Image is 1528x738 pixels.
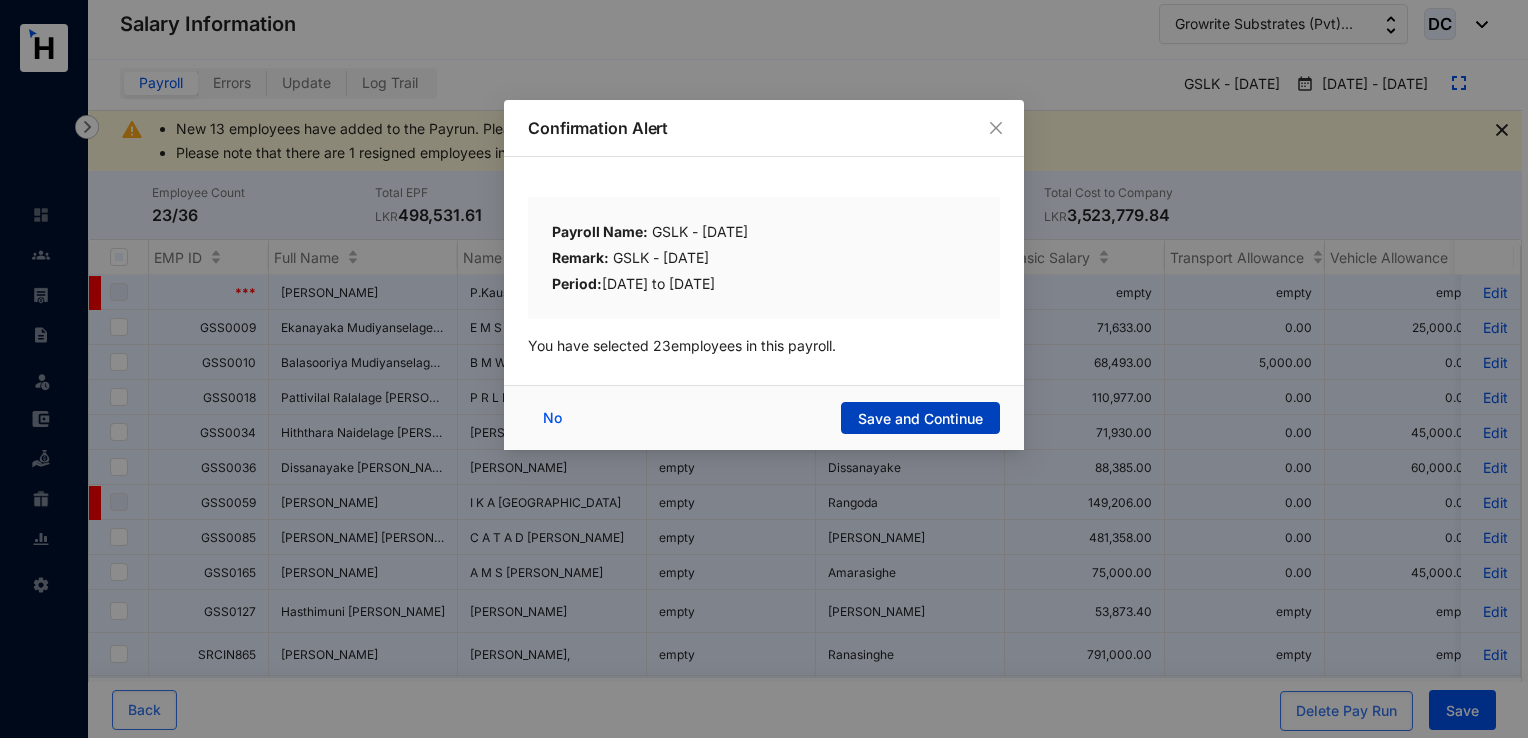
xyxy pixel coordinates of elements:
b: Payroll Name: [552,223,648,240]
button: No [528,402,582,434]
p: Confirmation Alert [528,116,1000,140]
div: GSLK - [DATE] [552,221,976,247]
button: Close [985,117,1007,139]
div: GSLK - [DATE] [552,247,976,273]
span: No [543,407,562,429]
span: You have selected 23 employees in this payroll. [528,337,836,354]
button: Save and Continue [841,402,1000,434]
span: Save and Continue [858,409,983,429]
span: close [988,120,1004,136]
div: [DATE] to [DATE] [552,273,976,295]
b: Remark: [552,249,609,266]
b: Period: [552,275,602,292]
